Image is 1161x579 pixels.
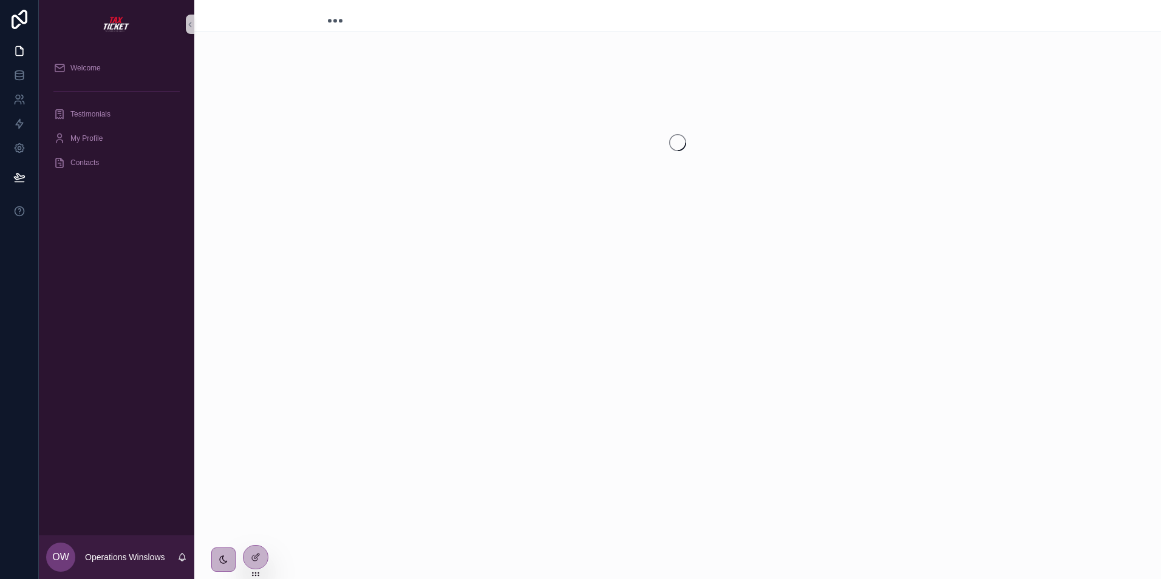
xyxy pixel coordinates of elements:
span: Testimonials [70,109,111,119]
span: Welcome [70,63,101,73]
p: Operations Winslows [85,551,165,563]
span: OW [52,550,69,564]
div: scrollable content [39,49,194,189]
img: App logo [102,15,131,34]
a: Contacts [46,152,187,174]
a: My Profile [46,127,187,149]
span: Contacts [70,158,99,168]
a: Welcome [46,57,187,79]
a: Testimonials [46,103,187,125]
span: My Profile [70,134,103,143]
